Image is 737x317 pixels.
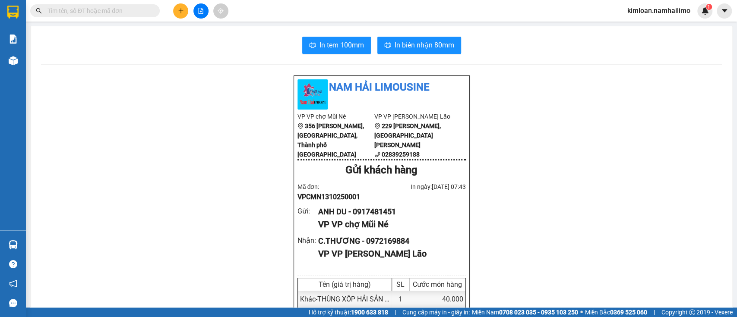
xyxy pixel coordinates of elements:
img: logo.jpg [297,79,328,110]
span: Khác - THÙNG XỐP HẢI SẢN (0) [300,295,393,303]
div: In ngày: [DATE] 07:43 [382,182,466,191]
span: Nhận: [101,8,122,17]
span: environment [374,123,380,129]
span: | [654,308,655,317]
div: 1 [392,291,409,308]
strong: 1900 633 818 [351,309,388,316]
li: Nam Hải Limousine [297,79,466,96]
div: Gửi khách hàng [297,162,466,179]
img: logo-vxr [7,6,19,19]
div: ANH DU [7,28,95,38]
span: aim [218,8,224,14]
div: C.THƯƠNG [101,28,171,38]
span: Cung cấp máy in - giấy in: [402,308,470,317]
span: notification [9,279,17,288]
sup: 1 [706,4,712,10]
span: CR : [6,56,20,66]
div: 0917481451 [7,38,95,50]
span: environment [297,123,304,129]
button: printerIn biên nhận 80mm [377,37,461,54]
div: VP VP chợ Mũi Né [318,218,459,231]
div: VP [GEOGRAPHIC_DATA] [7,7,95,28]
b: 229 [PERSON_NAME], [GEOGRAPHIC_DATA][PERSON_NAME] [374,122,441,148]
span: file-add [198,8,204,14]
span: In biên nhận 80mm [395,40,454,50]
div: VP [PERSON_NAME] [101,7,171,28]
span: phone [374,151,380,157]
div: SL [394,280,407,289]
div: 40.000 [409,291,465,308]
strong: 0708 023 035 - 0935 103 250 [499,309,578,316]
span: plus [178,8,184,14]
img: icon-new-feature [701,7,709,15]
button: file-add [193,3,209,19]
input: Tìm tên, số ĐT hoặc mã đơn [47,6,149,16]
div: VP VP [PERSON_NAME] Lão [318,247,459,261]
button: aim [213,3,228,19]
li: VP VP chợ Mũi Né [297,112,375,121]
span: Miền Nam [472,308,578,317]
div: Gửi : [297,206,319,217]
span: VPCMN1310250001 [297,193,360,201]
img: warehouse-icon [9,56,18,65]
span: Gửi: [7,8,21,17]
div: 0972169884 [101,38,171,50]
span: | [395,308,396,317]
span: Hỗ trợ kỹ thuật: [309,308,388,317]
button: plus [173,3,188,19]
div: Nhận : [297,235,319,246]
div: ANH DU - 0917481451 [318,206,459,218]
span: caret-down [721,7,728,15]
li: VP VP [PERSON_NAME] Lão [374,112,452,121]
div: Tên (giá trị hàng) [300,280,389,289]
span: In tem 100mm [319,40,364,50]
span: message [9,299,17,307]
img: warehouse-icon [9,240,18,249]
div: Mã đơn: [297,182,382,202]
strong: 0369 525 060 [610,309,647,316]
button: caret-down [717,3,732,19]
b: 02839259188 [382,151,420,158]
span: search [36,8,42,14]
div: C.THƯƠNG - 0972169884 [318,235,459,247]
span: 1 [707,4,710,10]
span: question-circle [9,260,17,268]
span: printer [309,41,316,50]
span: kimloan.namhailimo [620,5,697,16]
span: Miền Bắc [585,308,647,317]
div: 40.000 [6,56,96,66]
img: solution-icon [9,35,18,44]
button: printerIn tem 100mm [302,37,371,54]
b: 356 [PERSON_NAME], [GEOGRAPHIC_DATA], Thành phố [GEOGRAPHIC_DATA] [297,122,364,158]
span: printer [384,41,391,50]
span: ⚪️ [580,311,583,314]
span: copyright [689,309,695,315]
div: Cước món hàng [411,280,463,289]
